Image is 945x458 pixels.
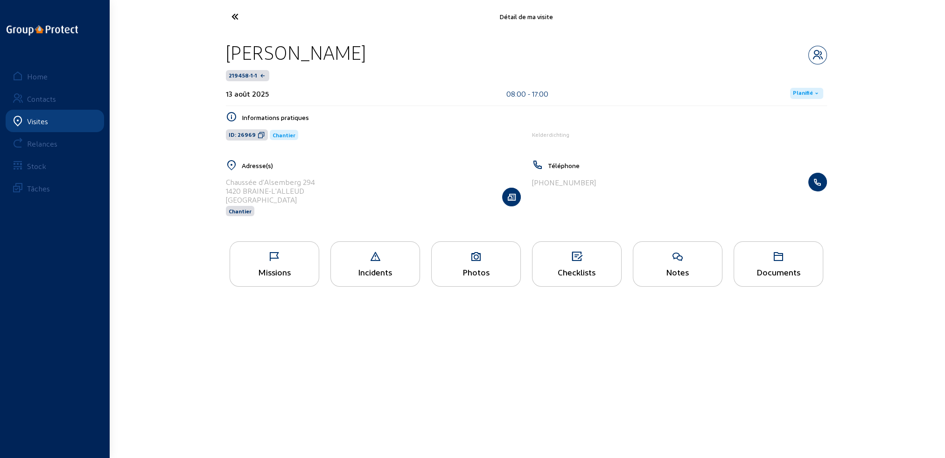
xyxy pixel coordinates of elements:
div: Visites [27,117,48,126]
div: Stock [27,162,46,170]
div: Home [27,72,48,81]
div: Missions [230,267,319,277]
span: Kelderdichting [532,131,569,138]
a: Visites [6,110,104,132]
img: logo-oneline.png [7,25,78,35]
div: Incidents [331,267,420,277]
h5: Informations pratiques [242,113,827,121]
div: 13 août 2025 [226,89,269,98]
div: [PHONE_NUMBER] [532,178,596,187]
span: Chantier [273,132,295,138]
span: 219458-1-1 [229,72,257,79]
div: Documents [734,267,823,277]
h5: Adresse(s) [242,162,521,169]
h5: Téléphone [548,162,827,169]
div: 08:00 - 17:00 [506,89,548,98]
a: Contacts [6,87,104,110]
div: Notes [633,267,722,277]
a: Relances [6,132,104,155]
div: Tâches [27,184,50,193]
div: [GEOGRAPHIC_DATA] [226,195,315,204]
div: [PERSON_NAME] [226,41,366,64]
a: Tâches [6,177,104,199]
a: Home [6,65,104,87]
div: Relances [27,139,57,148]
span: Planifié [793,90,813,97]
span: ID: 26969 [229,131,256,139]
div: Photos [432,267,520,277]
a: Stock [6,155,104,177]
div: Contacts [27,94,56,103]
div: Checklists [532,267,621,277]
div: Chaussée d'Alsemberg 294 [226,177,315,186]
span: Chantier [229,208,252,214]
div: 1420 BRAINE-L'ALLEUD [226,186,315,195]
div: Détail de ma visite [321,13,732,21]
